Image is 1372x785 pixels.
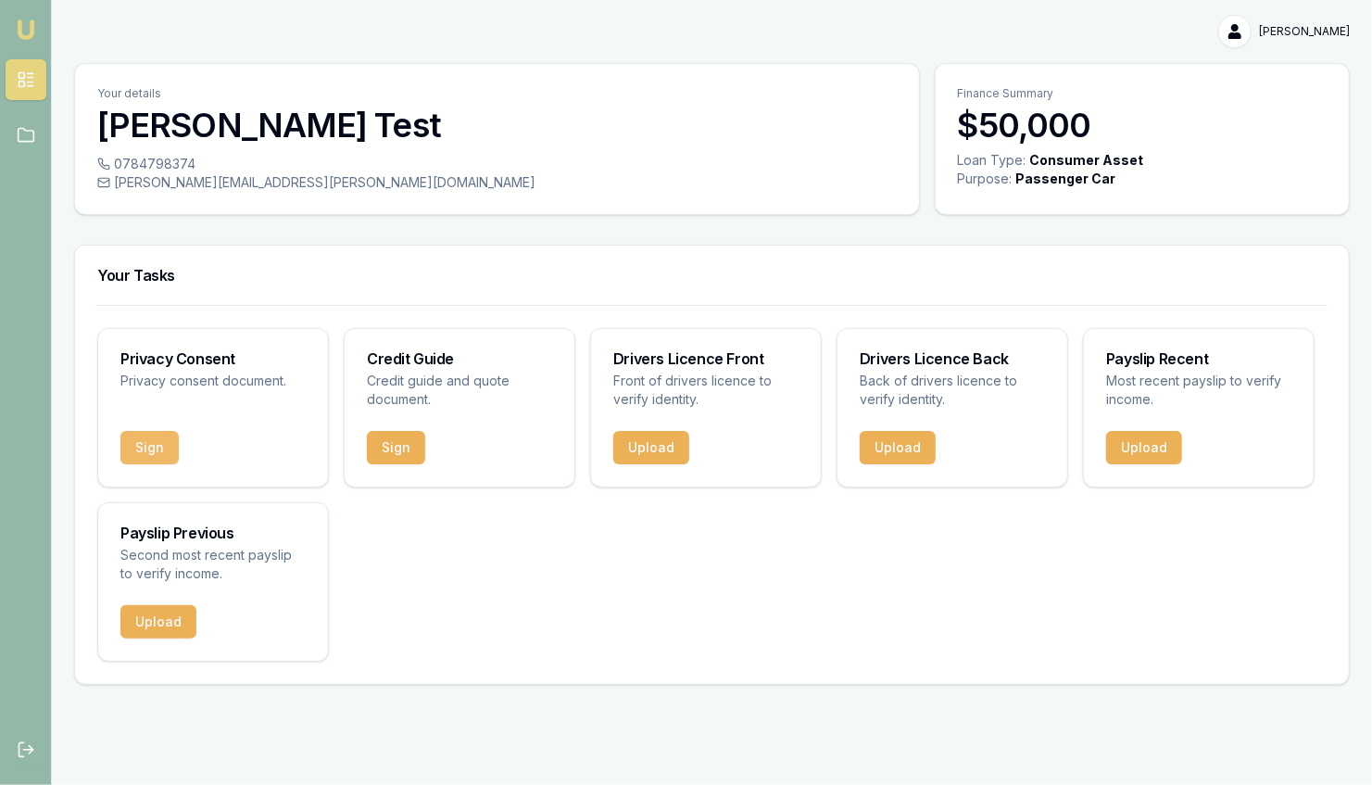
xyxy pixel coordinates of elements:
p: Privacy consent document. [120,372,306,390]
div: Purpose: [958,170,1013,188]
h3: Drivers Licence Front [613,351,799,366]
button: Upload [860,431,936,464]
p: Second most recent payslip to verify income. [120,546,306,583]
h3: Payslip Previous [120,525,306,540]
span: [PERSON_NAME] [1259,24,1350,39]
p: Credit guide and quote document. [367,372,552,409]
span: 0784798374 [114,155,195,173]
h3: $50,000 [958,107,1327,144]
h3: Drivers Licence Back [860,351,1045,366]
h3: [PERSON_NAME] Test [97,107,897,144]
h3: Privacy Consent [120,351,306,366]
span: [PERSON_NAME][EMAIL_ADDRESS][PERSON_NAME][DOMAIN_NAME] [114,173,535,192]
p: Front of drivers licence to verify identity. [613,372,799,409]
img: emu-icon-u.png [15,19,37,41]
h3: Payslip Recent [1106,351,1291,366]
div: Loan Type: [958,151,1026,170]
div: Consumer Asset [1030,151,1144,170]
p: Your details [97,86,897,101]
button: Upload [120,605,196,639]
button: Upload [613,431,689,464]
h3: Your Tasks [97,268,1327,283]
p: Finance Summary [958,86,1327,101]
button: Upload [1106,431,1182,464]
div: Passenger Car [1016,170,1116,188]
h3: Credit Guide [367,351,552,366]
button: Sign [120,431,179,464]
p: Back of drivers licence to verify identity. [860,372,1045,409]
p: Most recent payslip to verify income. [1106,372,1291,409]
button: Sign [367,431,425,464]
